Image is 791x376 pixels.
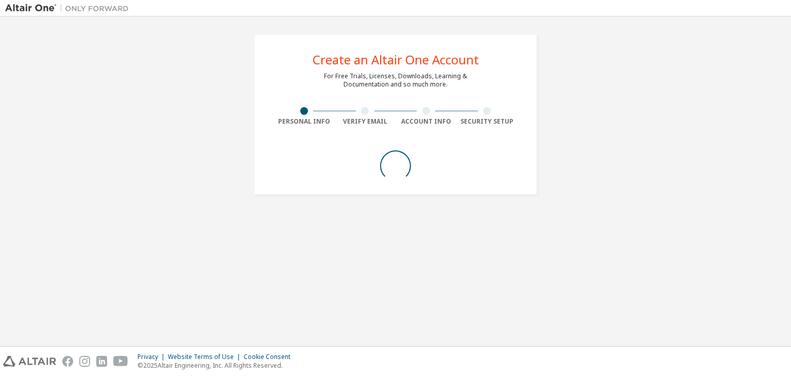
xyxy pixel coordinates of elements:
img: linkedin.svg [96,356,107,367]
img: Altair One [5,3,134,13]
div: Security Setup [457,117,518,126]
img: altair_logo.svg [3,356,56,367]
div: Account Info [395,117,457,126]
img: facebook.svg [62,356,73,367]
div: Personal Info [273,117,335,126]
div: Create an Altair One Account [313,54,479,66]
p: © 2025 Altair Engineering, Inc. All Rights Reserved. [137,361,297,370]
div: For Free Trials, Licenses, Downloads, Learning & Documentation and so much more. [324,72,467,89]
div: Website Terms of Use [168,353,244,361]
div: Privacy [137,353,168,361]
img: instagram.svg [79,356,90,367]
div: Cookie Consent [244,353,297,361]
img: youtube.svg [113,356,128,367]
div: Verify Email [335,117,396,126]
